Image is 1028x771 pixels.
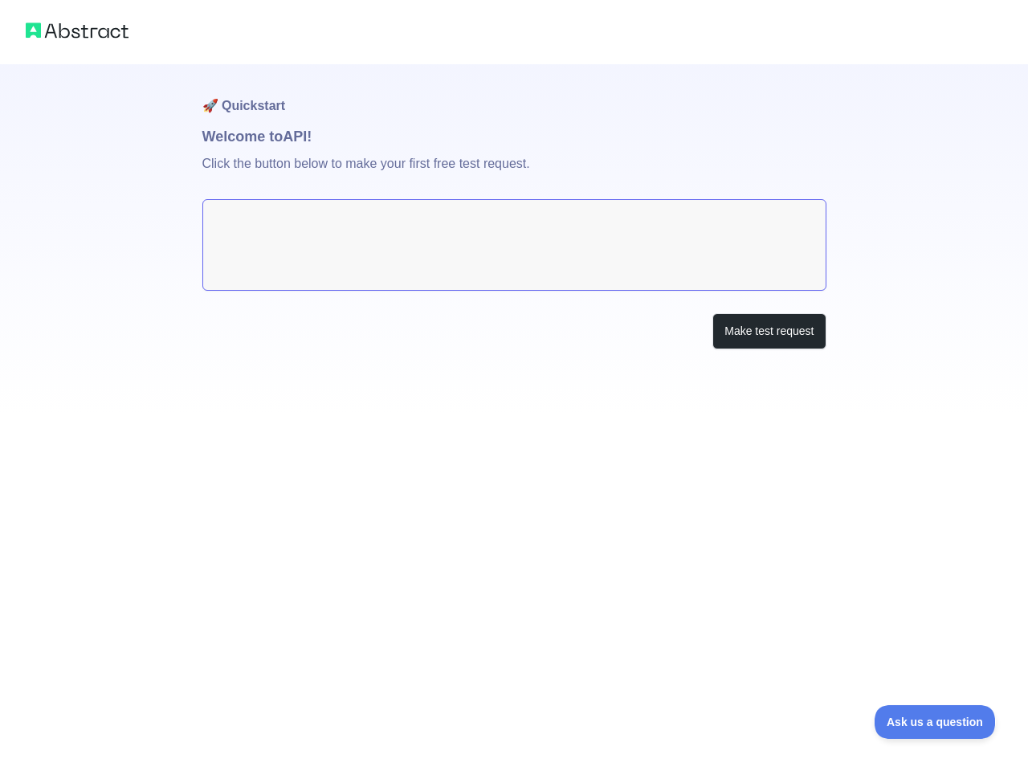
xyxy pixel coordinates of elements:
button: Make test request [712,313,826,349]
p: Click the button below to make your first free test request. [202,148,826,199]
img: Abstract logo [26,19,128,42]
iframe: Toggle Customer Support [875,705,996,739]
h1: Welcome to API! [202,125,826,148]
h1: 🚀 Quickstart [202,64,826,125]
